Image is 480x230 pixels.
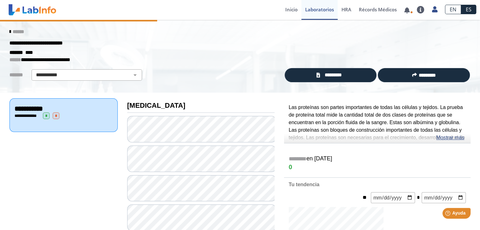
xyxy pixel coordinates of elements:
[289,164,466,171] h4: 0
[289,182,319,187] b: Tu tendencia
[436,134,464,141] a: Mostrar más
[127,101,186,109] b: [MEDICAL_DATA]
[289,155,466,163] h5: en [DATE]
[424,205,473,223] iframe: Help widget launcher
[422,192,466,203] input: mm/dd/yyyy
[371,192,415,203] input: mm/dd/yyyy
[341,6,351,13] span: HRA
[445,5,461,14] a: EN
[461,5,476,14] a: ES
[289,104,466,149] p: Las proteínas son partes importantes de todas las células y tejidos. La prueba de proteína total ...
